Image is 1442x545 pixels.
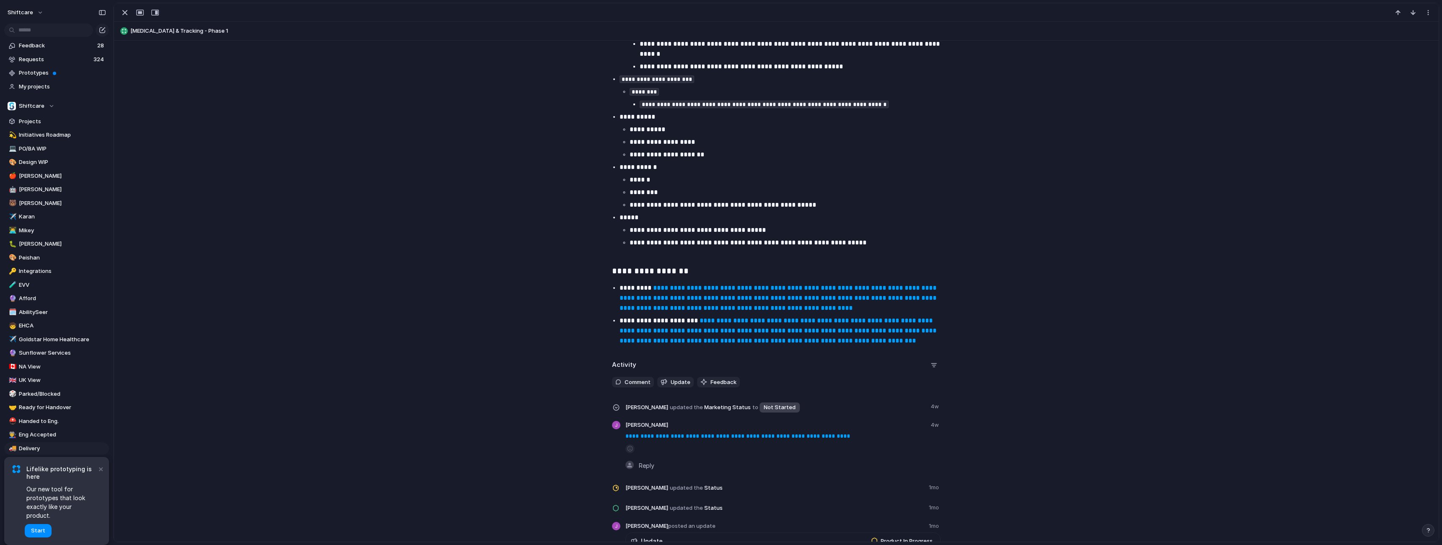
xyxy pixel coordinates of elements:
span: updated the [670,403,703,412]
button: Feedback [697,377,740,388]
div: 👨‍💻Mikey [4,224,109,237]
span: UK View [19,376,106,384]
a: 🎨Peishan [4,252,109,264]
div: 🚚Delivery [4,442,109,455]
button: 💻 [8,145,16,153]
span: [PERSON_NAME] [625,504,668,512]
span: Initiatives Roadmap [19,131,106,139]
span: Status [625,502,924,514]
button: 👨‍🏭 [8,431,16,439]
span: [PERSON_NAME] [19,185,106,194]
button: Start [25,524,52,537]
div: 🔮 [9,348,15,358]
span: 1mo [929,482,941,492]
span: [PERSON_NAME] [19,240,106,248]
span: Goldstar Home Healthcare [19,335,106,344]
button: 🇨🇦 [8,363,16,371]
a: 🎲Parked/Blocked [4,388,109,400]
button: ⛑️ [8,417,16,426]
div: ⛑️ [9,416,15,426]
span: posted an update [668,522,716,529]
button: 🤝 [8,403,16,412]
span: Ready for Handover [19,403,106,412]
a: 🧪EVV [4,279,109,291]
button: shiftcare [4,6,48,19]
span: Sunflower Services [19,349,106,357]
span: [PERSON_NAME] [625,421,668,429]
span: Handed to Eng. [19,417,106,426]
button: 🎨 [8,254,16,262]
span: Peishan [19,254,106,262]
button: 🗓️ [8,308,16,317]
span: 324 [93,55,106,64]
button: 🎲 [8,390,16,398]
a: Requests324 [4,53,109,66]
div: 👨‍💻 [9,226,15,235]
span: Our new tool for prototypes that look exactly like your product. [26,485,96,520]
div: 🤖 [9,185,15,195]
div: 🎨 [9,253,15,262]
button: Dismiss [96,464,106,474]
button: 👨‍💻 [8,226,16,235]
a: 🍎[PERSON_NAME] [4,170,109,182]
button: Update [657,377,694,388]
div: 🧪 [9,280,15,290]
span: Parked/Blocked [19,390,106,398]
a: 🔮Sunflower Services [4,347,109,359]
span: Delivery [19,444,106,453]
button: ✈️ [8,335,16,344]
button: 💫 [8,131,16,139]
button: 🧒 [8,322,16,330]
a: 💻PO/BA WIP [4,143,109,155]
button: 🔮 [8,294,16,303]
span: AbilitySeer [19,308,106,317]
span: [PERSON_NAME] [625,403,668,412]
div: 🎨Design WIP [4,156,109,169]
div: 🐛[PERSON_NAME] [4,238,109,250]
div: 🤝 [9,403,15,413]
a: 🤝Ready for Handover [4,401,109,414]
a: 🐻[PERSON_NAME] [4,197,109,210]
a: 🔮Afford [4,292,109,305]
div: 🎲 [9,389,15,399]
span: [PERSON_NAME] [625,522,716,530]
a: 🇨🇦NA View [4,361,109,373]
span: Feedback [19,42,95,50]
span: 4w [931,401,941,411]
span: Status [625,482,924,493]
button: 🤖 [8,185,16,194]
span: Marketing Status [625,401,926,413]
button: Shiftcare [4,100,109,112]
div: 🧒 [9,321,15,331]
span: updated the [670,484,703,492]
span: Afford [19,294,106,303]
a: 🤖[PERSON_NAME] [4,183,109,196]
span: Lifelike prototyping is here [26,465,96,480]
span: Karan [19,213,106,221]
div: 🔑 [9,267,15,276]
a: ✈️Karan [4,210,109,223]
a: 🗓️AbilitySeer [4,306,109,319]
div: 🍎 [9,171,15,181]
span: 1mo [929,502,941,512]
span: Start [31,527,45,535]
a: My projects [4,80,109,93]
span: 4w [931,421,941,429]
button: 🐻 [8,199,16,208]
span: [PERSON_NAME] [625,484,668,492]
span: Design WIP [19,158,106,166]
button: 🧪 [8,281,16,289]
a: 🎉Features Released this week [4,456,109,468]
div: 🇬🇧 [9,376,15,385]
div: 💫 [9,130,15,140]
span: Requests [19,55,91,64]
button: 🇬🇧 [8,376,16,384]
span: Integrations [19,267,106,275]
